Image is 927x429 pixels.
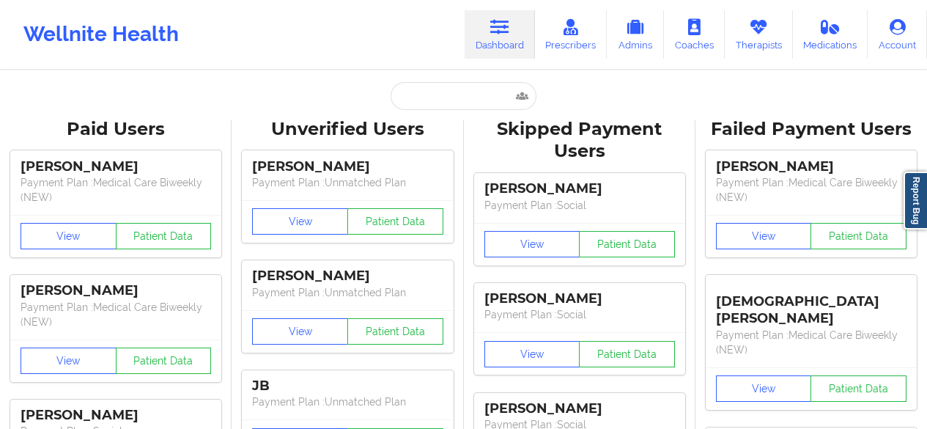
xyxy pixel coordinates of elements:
div: Failed Payment Users [706,118,917,141]
p: Payment Plan : Medical Care Biweekly (NEW) [716,175,906,205]
a: Account [868,10,927,59]
div: Skipped Payment Users [474,118,685,164]
button: Patient Data [347,318,443,345]
button: View [21,223,117,249]
p: Payment Plan : Social [484,307,675,322]
button: Patient Data [810,223,906,249]
button: View [716,223,812,249]
div: JB [252,378,443,395]
button: View [484,231,580,257]
div: [PERSON_NAME] [21,282,211,299]
div: [PERSON_NAME] [716,158,906,175]
a: Therapists [725,10,793,59]
div: Unverified Users [242,118,453,141]
div: [DEMOGRAPHIC_DATA][PERSON_NAME] [716,282,906,327]
p: Payment Plan : Unmatched Plan [252,285,443,300]
button: View [21,348,117,374]
button: Patient Data [579,231,675,257]
div: Paid Users [10,118,221,141]
a: Coaches [664,10,725,59]
button: Patient Data [116,223,212,249]
div: [PERSON_NAME] [252,268,443,285]
div: [PERSON_NAME] [484,290,675,307]
div: [PERSON_NAME] [252,158,443,175]
a: Report Bug [904,172,927,230]
button: Patient Data [116,348,212,374]
p: Payment Plan : Medical Care Biweekly (NEW) [21,300,211,329]
a: Admins [607,10,664,59]
div: [PERSON_NAME] [484,400,675,417]
div: [PERSON_NAME] [21,407,211,424]
p: Payment Plan : Medical Care Biweekly (NEW) [21,175,211,205]
p: Payment Plan : Medical Care Biweekly (NEW) [716,328,906,357]
div: [PERSON_NAME] [484,180,675,197]
p: Payment Plan : Social [484,198,675,213]
button: View [484,341,580,367]
button: View [716,375,812,402]
button: Patient Data [579,341,675,367]
button: View [252,208,348,235]
button: Patient Data [810,375,906,402]
button: View [252,318,348,345]
p: Payment Plan : Unmatched Plan [252,175,443,190]
p: Payment Plan : Unmatched Plan [252,395,443,409]
a: Prescribers [535,10,607,59]
a: Dashboard [465,10,535,59]
button: Patient Data [347,208,443,235]
div: [PERSON_NAME] [21,158,211,175]
a: Medications [793,10,868,59]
